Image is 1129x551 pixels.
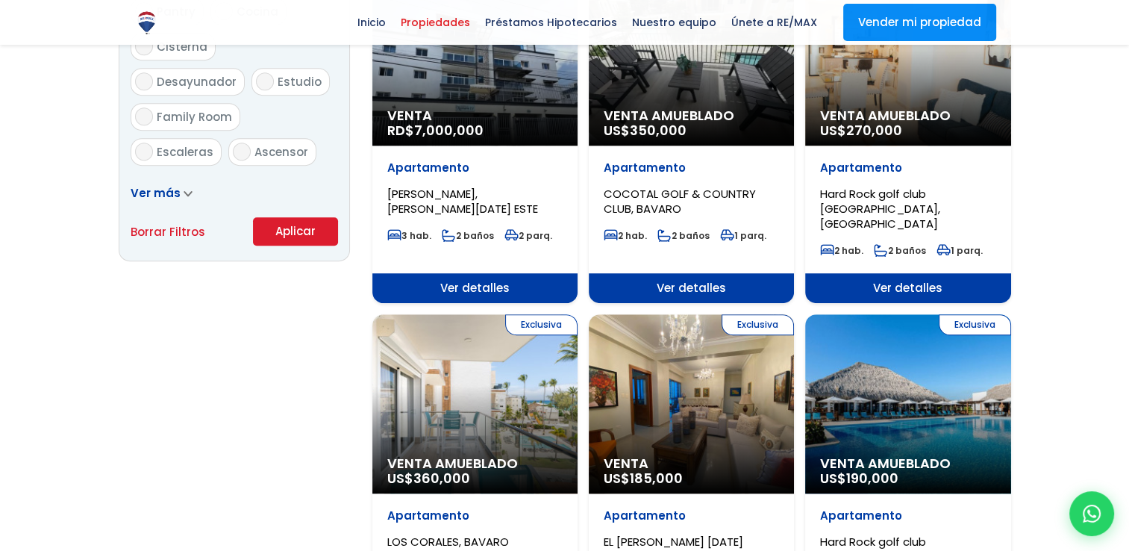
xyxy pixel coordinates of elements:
[372,273,578,303] span: Ver detalles
[846,469,898,488] span: 190,000
[157,39,207,55] span: Cisterna
[820,108,995,123] span: Venta Amueblado
[254,144,308,160] span: Ascensor
[350,11,393,34] span: Inicio
[135,143,153,161] input: Escaleras
[722,314,794,335] span: Exclusiva
[604,186,756,217] span: COCOTAL GOLF & COUNTRY CLUB, BAVARO
[131,185,181,201] span: Ver más
[157,144,213,160] span: Escaleras
[387,508,563,523] p: Apartamento
[134,10,160,36] img: Logo de REMAX
[131,222,205,241] a: Borrar Filtros
[278,74,322,90] span: Estudio
[256,72,274,90] input: Estudio
[604,161,779,175] p: Apartamento
[233,143,251,161] input: Ascensor
[135,72,153,90] input: Desayunador
[604,508,779,523] p: Apartamento
[604,108,779,123] span: Venta Amueblado
[720,229,766,242] span: 1 parq.
[387,121,484,140] span: RD$
[387,469,470,488] span: US$
[131,185,193,201] a: Ver más
[253,217,338,246] button: Aplicar
[820,186,940,231] span: Hard Rock golf club [GEOGRAPHIC_DATA], [GEOGRAPHIC_DATA]
[393,11,478,34] span: Propiedades
[135,37,153,55] input: Cisterna
[630,121,687,140] span: 350,000
[387,161,563,175] p: Apartamento
[820,469,898,488] span: US$
[936,244,983,257] span: 1 parq.
[604,469,683,488] span: US$
[604,121,687,140] span: US$
[604,229,647,242] span: 2 hab.
[846,121,902,140] span: 270,000
[843,4,996,41] a: Vender mi propiedad
[820,456,995,471] span: Venta Amueblado
[387,229,431,242] span: 3 hab.
[387,534,509,550] span: LOS CORALES, BAVARO
[939,314,1011,335] span: Exclusiva
[589,273,794,303] span: Ver detalles
[604,456,779,471] span: Venta
[387,186,538,217] span: [PERSON_NAME], [PERSON_NAME][DATE] ESTE
[820,121,902,140] span: US$
[387,108,563,123] span: Venta
[442,229,494,242] span: 2 baños
[820,161,995,175] p: Apartamento
[387,456,563,471] span: Venta Amueblado
[504,229,552,242] span: 2 parq.
[478,11,625,34] span: Préstamos Hipotecarios
[135,108,153,125] input: Family Room
[657,229,710,242] span: 2 baños
[805,273,1010,303] span: Ver detalles
[820,508,995,523] p: Apartamento
[505,314,578,335] span: Exclusiva
[630,469,683,488] span: 185,000
[413,469,470,488] span: 360,000
[820,244,863,257] span: 2 hab.
[157,74,237,90] span: Desayunador
[414,121,484,140] span: 7,000,000
[874,244,926,257] span: 2 baños
[724,11,825,34] span: Únete a RE/MAX
[157,109,232,125] span: Family Room
[625,11,724,34] span: Nuestro equipo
